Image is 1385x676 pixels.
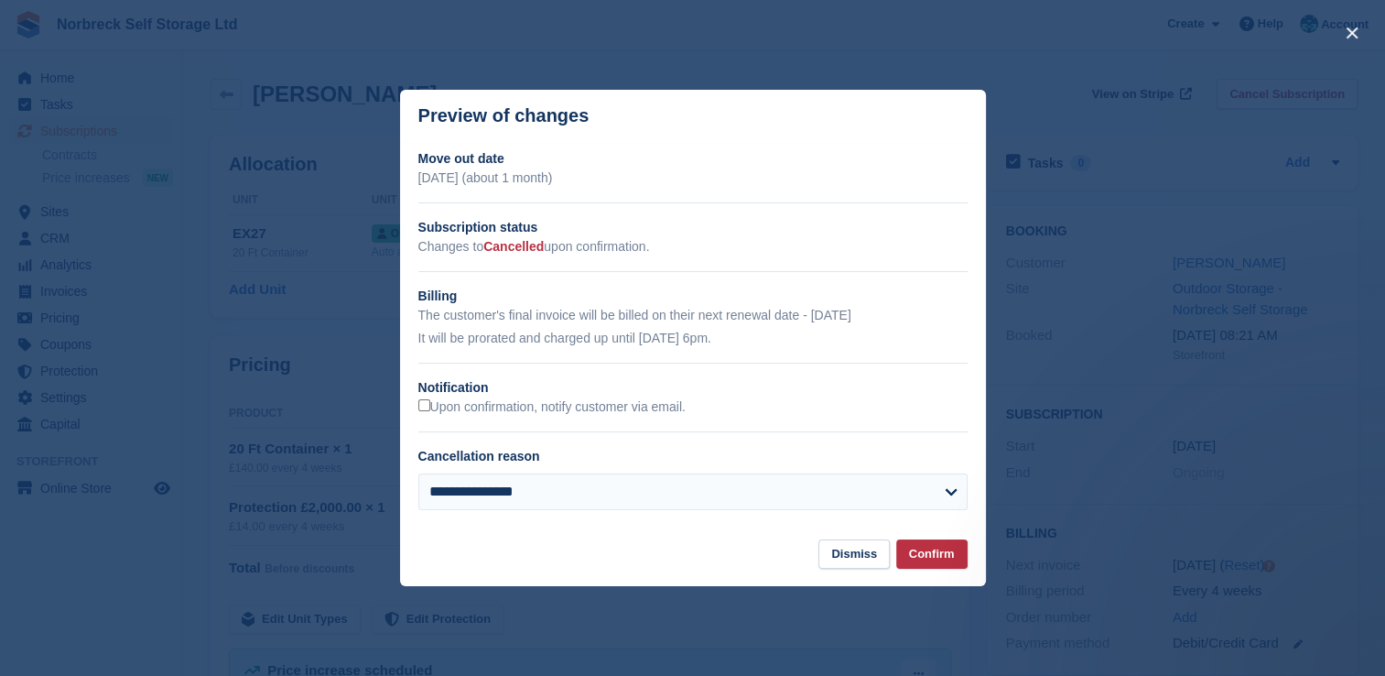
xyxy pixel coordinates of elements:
[418,237,968,256] p: Changes to upon confirmation.
[418,149,968,169] h2: Move out date
[418,449,540,463] label: Cancellation reason
[418,169,968,188] p: [DATE] (about 1 month)
[418,287,968,306] h2: Billing
[1337,18,1367,48] button: close
[418,105,590,126] p: Preview of changes
[418,378,968,398] h2: Notification
[818,540,890,570] button: Dismiss
[418,218,968,237] h2: Subscription status
[418,329,968,348] p: It will be prorated and charged up until [DATE] 6pm.
[418,399,430,411] input: Upon confirmation, notify customer via email.
[896,540,968,570] button: Confirm
[483,239,544,254] span: Cancelled
[418,306,968,325] p: The customer's final invoice will be billed on their next renewal date - [DATE]
[418,399,686,416] label: Upon confirmation, notify customer via email.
